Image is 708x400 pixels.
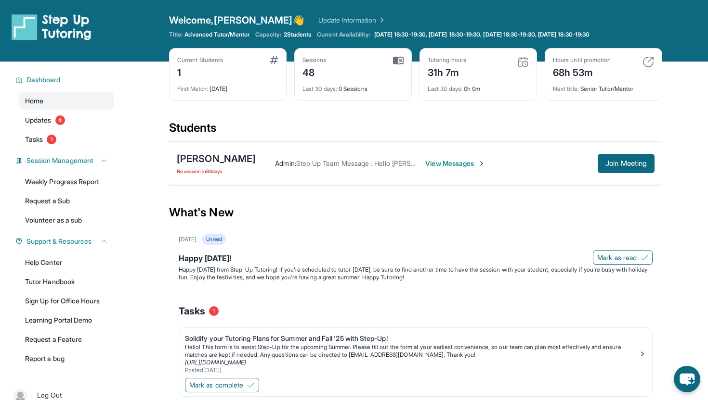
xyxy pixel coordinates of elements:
[318,15,386,25] a: Update Information
[19,212,114,229] a: Volunteer as a sub
[209,306,219,316] span: 1
[376,15,386,25] img: Chevron Right
[179,252,653,266] div: Happy [DATE]!
[19,350,114,367] a: Report a bug
[202,234,225,245] div: Unread
[37,390,62,400] span: Log Out
[478,160,485,167] img: Chevron-Right
[25,135,43,144] span: Tasks
[179,304,205,318] span: Tasks
[19,292,114,310] a: Sign Up for Office Hours
[185,366,639,374] div: Posted [DATE]
[302,64,327,79] div: 48
[23,75,108,85] button: Dashboard
[19,112,114,129] a: Updates4
[179,236,197,243] div: [DATE]
[428,85,462,92] span: Last 30 days :
[428,79,529,93] div: 0h 0m
[177,56,223,64] div: Current Students
[47,135,56,144] span: 1
[425,159,485,168] span: View Messages
[177,85,208,92] span: First Match :
[26,75,61,85] span: Dashboard
[19,331,114,348] a: Request a Feature
[553,79,654,93] div: Senior Tutor/Mentor
[374,31,590,38] span: [DATE] 18:30-19:30, [DATE] 18:30-19:30, [DATE] 18:30-19:30, [DATE] 18:30-19:30
[185,343,639,359] p: Hello! This form is to assist Step-Up for the upcoming Summer. Please fill out the form at your e...
[605,161,647,166] span: Join Meeting
[641,254,648,262] img: Mark as read
[55,115,65,125] span: 4
[177,152,256,165] div: [PERSON_NAME]
[169,120,662,141] div: Students
[428,56,466,64] div: Tutoring hours
[169,13,305,27] span: Welcome, [PERSON_NAME] 👋
[255,31,282,38] span: Capacity:
[184,31,249,38] span: Advanced Tutor/Mentor
[428,64,466,79] div: 31h 7m
[177,79,278,93] div: [DATE]
[284,31,312,38] span: 2 Students
[302,85,337,92] span: Last 30 days :
[19,131,114,148] a: Tasks1
[553,56,611,64] div: Hours until promotion
[674,366,700,392] button: chat-button
[597,253,637,262] span: Mark as read
[19,273,114,290] a: Tutor Handbook
[275,159,296,167] span: Admin :
[177,64,223,79] div: 1
[177,167,256,175] span: No session in 84 days
[179,328,652,376] a: Solidify your Tutoring Plans for Summer and Fall '25 with Step-Up!Hello! This form is to assist S...
[19,173,114,190] a: Weekly Progress Report
[185,359,246,366] a: [URL][DOMAIN_NAME]
[372,31,591,38] a: [DATE] 18:30-19:30, [DATE] 18:30-19:30, [DATE] 18:30-19:30, [DATE] 18:30-19:30
[12,13,92,40] img: logo
[23,156,108,165] button: Session Management
[179,266,653,281] p: Happy [DATE] from Step-Up Tutoring! If you're scheduled to tutor [DATE], be sure to find another ...
[185,334,639,343] div: Solidify your Tutoring Plans for Summer and Fall '25 with Step-Up!
[19,254,114,271] a: Help Center
[598,154,655,173] button: Join Meeting
[189,380,243,390] span: Mark as complete
[19,92,114,110] a: Home
[302,56,327,64] div: Sessions
[270,56,278,64] img: card
[302,79,404,93] div: 0 Sessions
[19,312,114,329] a: Learning Portal Demo
[169,191,662,234] div: What's New
[317,31,370,38] span: Current Availability:
[169,31,183,38] span: Title:
[642,56,654,68] img: card
[26,156,93,165] span: Session Management
[19,192,114,210] a: Request a Sub
[393,56,404,65] img: card
[185,378,259,392] button: Mark as complete
[26,237,92,246] span: Support & Resources
[247,381,255,389] img: Mark as complete
[553,64,611,79] div: 68h 53m
[553,85,579,92] span: Next title :
[25,115,52,125] span: Updates
[517,56,529,68] img: card
[25,96,43,106] span: Home
[593,250,653,265] button: Mark as read
[23,237,108,246] button: Support & Resources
